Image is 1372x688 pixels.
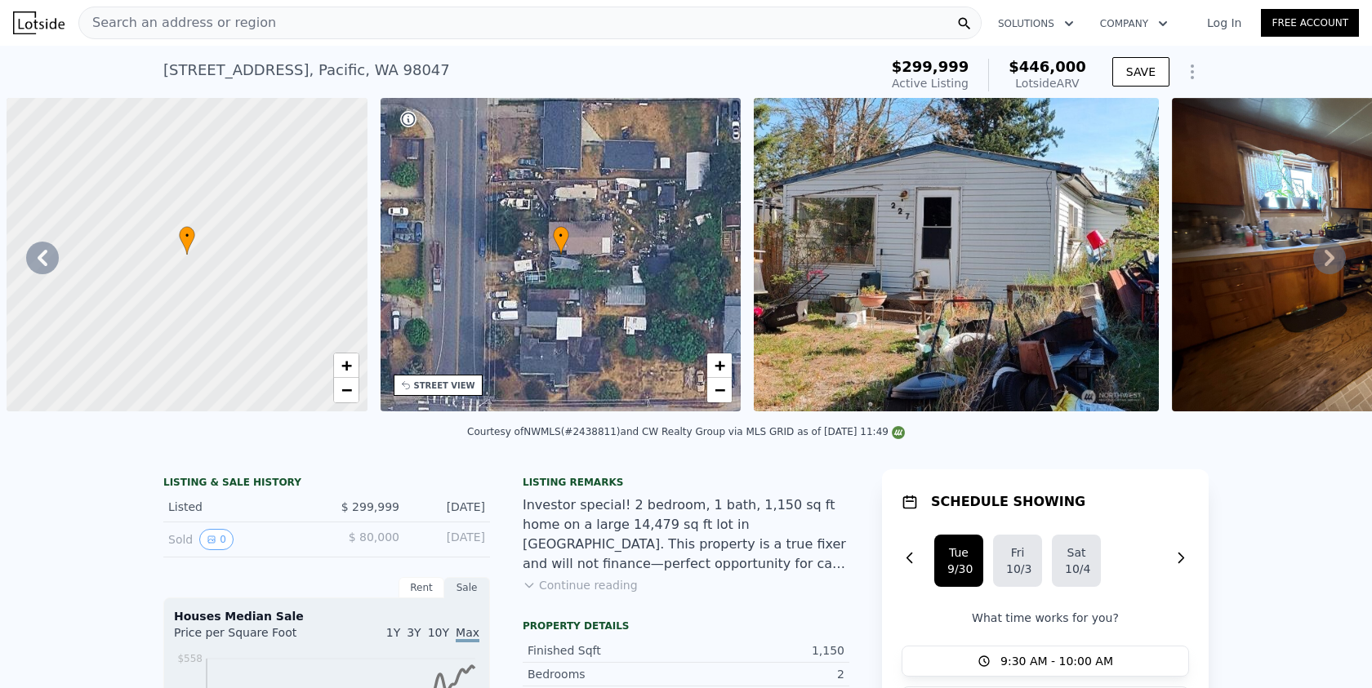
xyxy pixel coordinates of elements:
[892,58,969,75] span: $299,999
[523,577,638,593] button: Continue reading
[1009,75,1086,91] div: Lotside ARV
[456,626,479,642] span: Max
[523,495,849,574] div: Investor special! 2 bedroom, 1 bath, 1,150 sq ft home on a large 14,479 sq ft lot in [GEOGRAPHIC_...
[892,77,969,90] span: Active Listing
[707,353,732,378] a: Zoom in
[1176,55,1209,88] button: Show Options
[177,653,203,664] tspan: $558
[13,11,65,34] img: Lotside
[553,226,569,255] div: •
[1006,561,1029,577] div: 10/3
[1187,15,1261,31] a: Log In
[715,355,725,375] span: +
[934,535,983,587] button: Tue9/30
[1065,561,1088,577] div: 10/4
[168,499,314,515] div: Listed
[892,426,905,439] img: NWMLS Logo
[1065,544,1088,561] div: Sat
[947,544,970,561] div: Tue
[412,529,485,550] div: [DATE]
[902,610,1189,626] p: What time works for you?
[686,642,844,659] div: 1,150
[444,577,490,598] div: Sale
[686,666,844,682] div: 2
[707,378,732,402] a: Zoom out
[553,229,569,243] span: •
[179,226,195,255] div: •
[341,380,351,400] span: −
[174,624,327,650] div: Price per Square Foot
[1006,544,1029,561] div: Fri
[528,642,686,659] div: Finished Sqft
[163,476,490,492] div: LISTING & SALE HISTORY
[168,529,314,550] div: Sold
[349,530,399,544] span: $ 80,000
[199,529,234,550] button: View historical data
[79,13,276,33] span: Search an address or region
[179,229,195,243] span: •
[1261,9,1359,37] a: Free Account
[1009,58,1086,75] span: $446,000
[1052,535,1101,587] button: Sat10/4
[407,626,421,639] span: 3Y
[334,353,359,378] a: Zoom in
[163,59,450,82] div: [STREET_ADDRESS] , Pacific , WA 98047
[715,380,725,400] span: −
[902,646,1189,677] button: 9:30 AM - 10:00 AM
[174,608,479,624] div: Houses Median Sale
[386,626,400,639] span: 1Y
[341,500,399,513] span: $ 299,999
[1112,57,1169,87] button: SAVE
[428,626,449,639] span: 10Y
[528,666,686,682] div: Bedrooms
[1000,653,1113,669] span: 9:30 AM - 10:00 AM
[334,378,359,402] a: Zoom out
[523,619,849,633] div: Property details
[754,98,1159,411] img: Sale: 169814944 Parcel: 98055341
[1087,9,1181,38] button: Company
[993,535,1042,587] button: Fri10/3
[341,355,351,375] span: +
[399,577,444,598] div: Rent
[467,426,905,437] div: Courtesy of NWMLS (#2438811) and CW Realty Group via MLS GRID as of [DATE] 11:49
[412,499,485,515] div: [DATE]
[414,380,475,392] div: STREET VIEW
[985,9,1087,38] button: Solutions
[947,561,970,577] div: 9/30
[523,476,849,489] div: Listing remarks
[931,492,1085,512] h1: SCHEDULE SHOWING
